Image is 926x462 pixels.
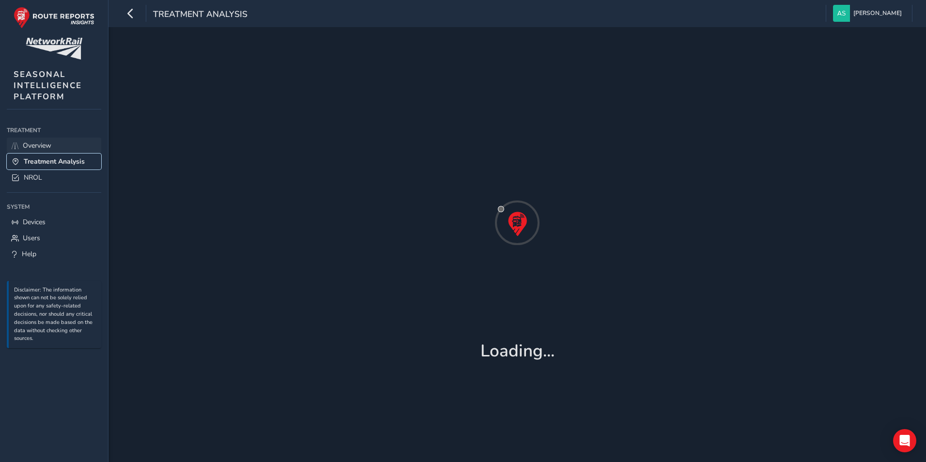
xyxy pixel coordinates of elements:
[7,246,101,262] a: Help
[23,217,46,227] span: Devices
[893,429,916,452] div: Open Intercom Messenger
[23,141,51,150] span: Overview
[7,154,101,169] a: Treatment Analysis
[7,214,101,230] a: Devices
[24,157,85,166] span: Treatment Analysis
[24,173,42,182] span: NROL
[14,286,96,343] p: Disclaimer: The information shown can not be solely relied upon for any safety-related decisions,...
[23,233,40,243] span: Users
[7,138,101,154] a: Overview
[833,5,905,22] button: [PERSON_NAME]
[14,7,94,29] img: rr logo
[7,200,101,214] div: System
[7,123,101,138] div: Treatment
[480,341,555,361] h1: Loading...
[7,169,101,185] a: NROL
[26,38,82,60] img: customer logo
[7,230,101,246] a: Users
[153,8,247,22] span: Treatment Analysis
[833,5,850,22] img: diamond-layout
[22,249,36,259] span: Help
[853,5,902,22] span: [PERSON_NAME]
[14,69,82,102] span: SEASONAL INTELLIGENCE PLATFORM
